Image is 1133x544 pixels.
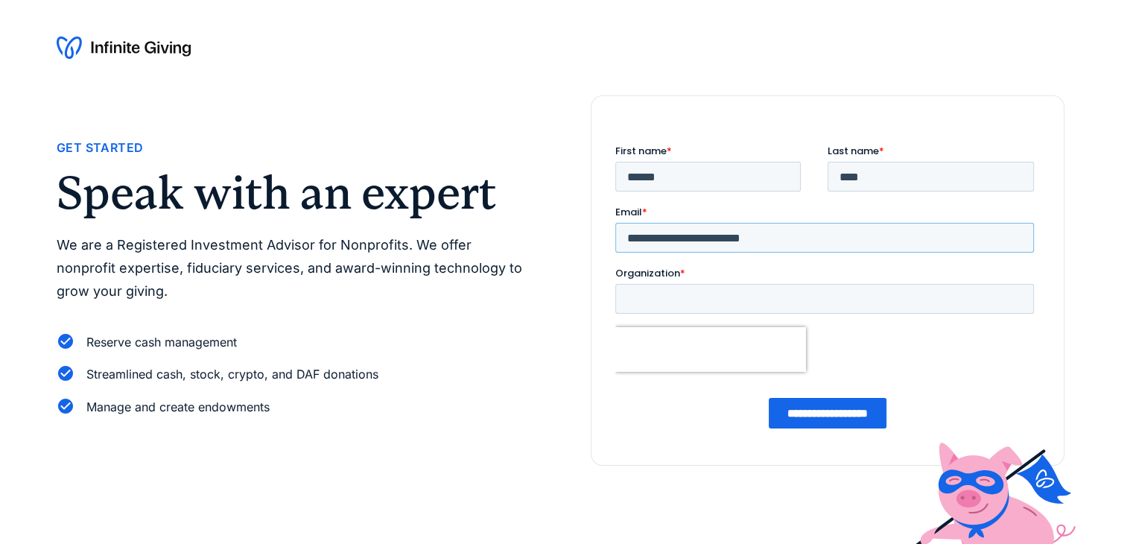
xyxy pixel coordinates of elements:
iframe: Form 0 [615,144,1040,441]
div: Manage and create endowments [86,397,270,417]
div: Reserve cash management [86,332,237,352]
p: We are a Registered Investment Advisor for Nonprofits. We offer nonprofit expertise, fiduciary se... [57,234,530,303]
div: Streamlined cash, stock, crypto, and DAF donations [86,364,378,385]
h2: Speak with an expert [57,170,530,216]
div: Get Started [57,138,143,158]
